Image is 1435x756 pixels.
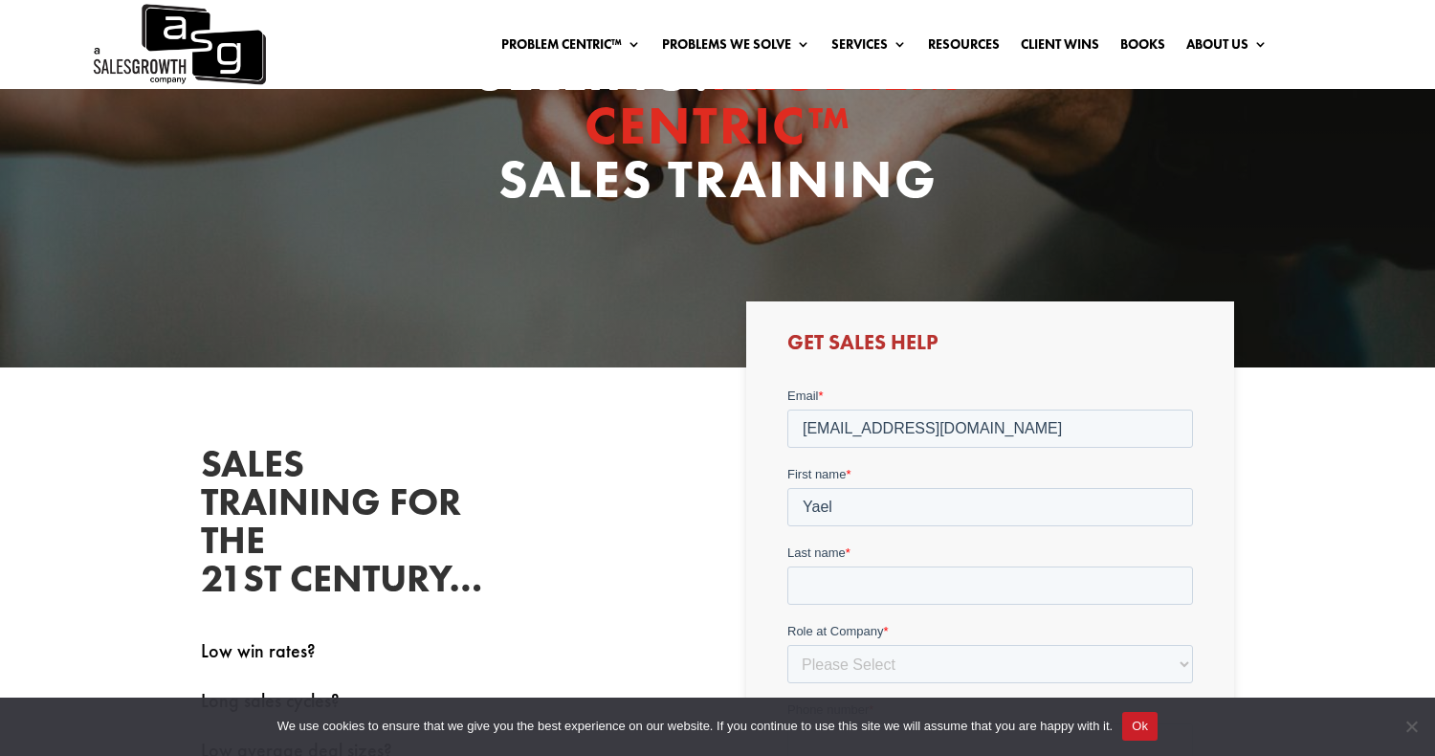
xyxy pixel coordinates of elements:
h2: SALES TRAINING FOR THE 21ST CENTURY… [201,445,488,608]
a: Problems We Solve [662,37,810,58]
span: Long sales cycles? [201,688,340,713]
h3: Get Sales Help [787,332,1193,363]
span: PROBLEM CENTRIC™ [585,37,960,160]
span: We use cookies to ensure that we give you the best experience on our website. If you continue to ... [277,717,1113,736]
a: Resources [928,37,1000,58]
a: Books [1120,37,1165,58]
span: No [1402,717,1421,736]
button: Ok [1122,712,1158,741]
a: About Us [1186,37,1268,58]
a: Services [831,37,907,58]
span: Low win rates? [201,638,316,663]
a: Problem Centric™ [501,37,641,58]
a: Client Wins [1021,37,1099,58]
